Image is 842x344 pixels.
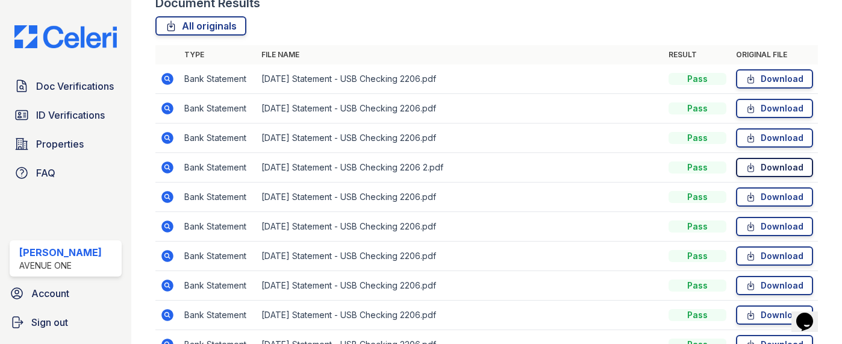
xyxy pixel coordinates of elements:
[257,64,664,94] td: [DATE] Statement - USB Checking 2206.pdf
[10,74,122,98] a: Doc Verifications
[19,245,102,260] div: [PERSON_NAME]
[179,94,257,124] td: Bank Statement
[179,212,257,242] td: Bank Statement
[736,158,813,177] a: Download
[36,79,114,93] span: Doc Verifications
[36,108,105,122] span: ID Verifications
[10,161,122,185] a: FAQ
[736,187,813,207] a: Download
[669,73,726,85] div: Pass
[669,309,726,321] div: Pass
[736,99,813,118] a: Download
[179,124,257,153] td: Bank Statement
[257,183,664,212] td: [DATE] Statement - USB Checking 2206.pdf
[19,260,102,272] div: Avenue One
[736,246,813,266] a: Download
[10,132,122,156] a: Properties
[736,217,813,236] a: Download
[791,296,830,332] iframe: chat widget
[257,242,664,271] td: [DATE] Statement - USB Checking 2206.pdf
[257,153,664,183] td: [DATE] Statement - USB Checking 2206 2.pdf
[5,310,126,334] a: Sign out
[5,281,126,305] a: Account
[31,315,68,330] span: Sign out
[5,25,126,48] img: CE_Logo_Blue-a8612792a0a2168367f1c8372b55b34899dd931a85d93a1a3d3e32e68fde9ad4.png
[36,137,84,151] span: Properties
[669,161,726,174] div: Pass
[179,64,257,94] td: Bank Statement
[664,45,731,64] th: Result
[669,132,726,144] div: Pass
[736,305,813,325] a: Download
[669,102,726,114] div: Pass
[179,271,257,301] td: Bank Statement
[736,69,813,89] a: Download
[669,191,726,203] div: Pass
[179,301,257,330] td: Bank Statement
[257,124,664,153] td: [DATE] Statement - USB Checking 2206.pdf
[31,286,69,301] span: Account
[669,220,726,233] div: Pass
[10,103,122,127] a: ID Verifications
[669,280,726,292] div: Pass
[731,45,818,64] th: Original file
[179,242,257,271] td: Bank Statement
[257,212,664,242] td: [DATE] Statement - USB Checking 2206.pdf
[257,301,664,330] td: [DATE] Statement - USB Checking 2206.pdf
[257,94,664,124] td: [DATE] Statement - USB Checking 2206.pdf
[179,45,257,64] th: Type
[257,271,664,301] td: [DATE] Statement - USB Checking 2206.pdf
[669,250,726,262] div: Pass
[36,166,55,180] span: FAQ
[736,276,813,295] a: Download
[179,153,257,183] td: Bank Statement
[736,128,813,148] a: Download
[155,16,246,36] a: All originals
[257,45,664,64] th: File name
[179,183,257,212] td: Bank Statement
